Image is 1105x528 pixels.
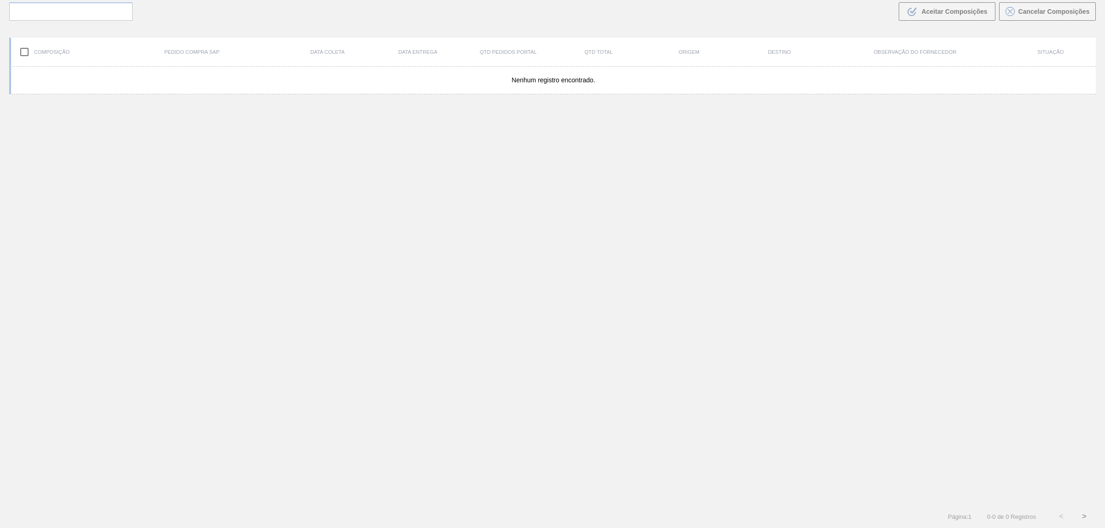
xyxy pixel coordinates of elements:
div: Qtd Total [553,49,644,55]
span: Cancelar Composições [1018,8,1090,15]
div: Qtd Pedidos Portal [463,49,553,55]
div: Data entrega [372,49,463,55]
span: Nenhum registro encontrado. [512,76,595,84]
span: Aceitar Composições [921,8,987,15]
button: Aceitar Composições [899,2,995,21]
div: Observação do Fornecedor [825,49,1006,55]
span: Página : 1 [948,513,971,520]
span: 0 - 0 de 0 Registros [985,513,1036,520]
div: Situação [1006,49,1096,55]
div: Data coleta [282,49,372,55]
button: > [1073,505,1096,528]
button: < [1050,505,1073,528]
div: Composição [11,42,101,62]
div: Pedido Compra SAP [101,49,282,55]
div: Destino [734,49,825,55]
div: Origem [644,49,734,55]
button: Cancelar Composições [999,2,1096,21]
